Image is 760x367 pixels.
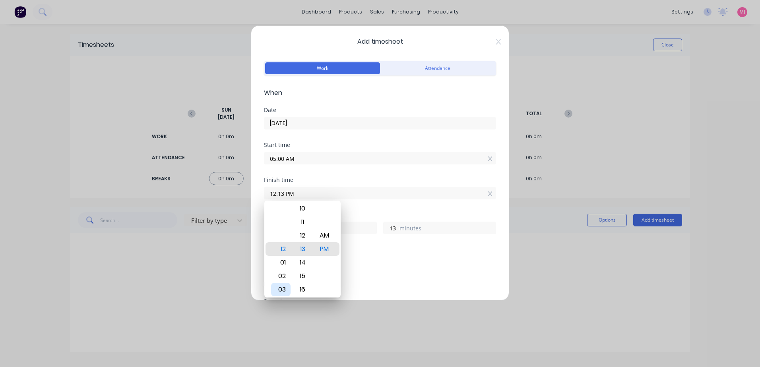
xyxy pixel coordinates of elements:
button: Attendance [380,62,495,74]
div: Minute [292,201,314,297]
span: Details [264,280,496,289]
button: Work [265,62,380,74]
div: Finish time [264,177,496,183]
div: 15 [293,269,312,283]
div: Add breaks [267,260,493,270]
span: When [264,88,496,98]
input: 0 [384,222,397,234]
div: Pay rate [264,299,496,304]
div: AM [315,229,334,242]
div: Date [264,107,496,113]
div: 02 [271,269,291,283]
div: 13 [293,242,312,256]
span: Add timesheet [264,37,496,46]
div: 01 [271,256,291,269]
div: 10 [293,202,312,215]
div: 12 [293,229,312,242]
div: 12 [271,242,291,256]
div: 11 [293,215,312,229]
div: Hours worked [264,212,496,218]
div: 16 [293,283,312,296]
div: Breaks [264,247,496,253]
div: PM [315,242,334,256]
div: Start time [264,142,496,148]
div: Hour [270,201,292,297]
div: 03 [271,283,291,296]
label: minutes [399,224,496,234]
div: 14 [293,256,312,269]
